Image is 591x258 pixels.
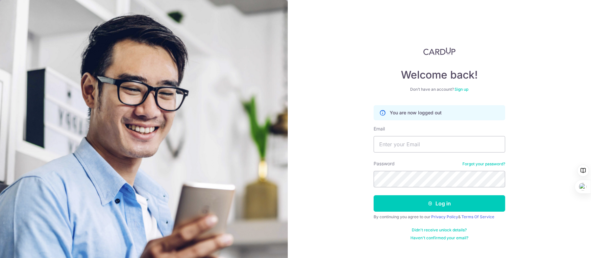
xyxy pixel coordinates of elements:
[461,214,494,219] a: Terms Of Service
[374,214,505,220] div: By continuing you agree to our &
[412,227,467,233] a: Didn't receive unlock details?
[374,195,505,212] button: Log in
[462,161,505,167] a: Forgot your password?
[455,87,468,92] a: Sign up
[374,126,385,132] label: Email
[431,214,458,219] a: Privacy Policy
[374,68,505,82] h4: Welcome back!
[390,109,442,116] p: You are now logged out
[410,235,468,241] a: Haven't confirmed your email?
[374,136,505,152] input: Enter your Email
[374,160,395,167] label: Password
[423,47,456,55] img: CardUp Logo
[374,87,505,92] div: Don’t have an account?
